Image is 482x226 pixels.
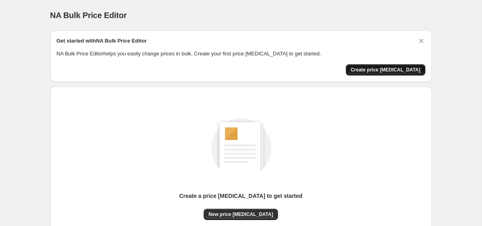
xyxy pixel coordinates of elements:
[57,37,147,45] h2: Get started with NA Bulk Price Editor
[57,50,425,58] p: NA Bulk Price Editor helps you easily change prices in bulk. Create your first price [MEDICAL_DAT...
[417,37,425,45] button: Dismiss card
[208,211,273,218] span: New price [MEDICAL_DATA]
[50,11,127,20] span: NA Bulk Price Editor
[346,64,425,75] button: Create price change job
[204,209,278,220] button: New price [MEDICAL_DATA]
[179,192,302,200] p: Create a price [MEDICAL_DATA] to get started
[351,67,421,73] span: Create price [MEDICAL_DATA]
